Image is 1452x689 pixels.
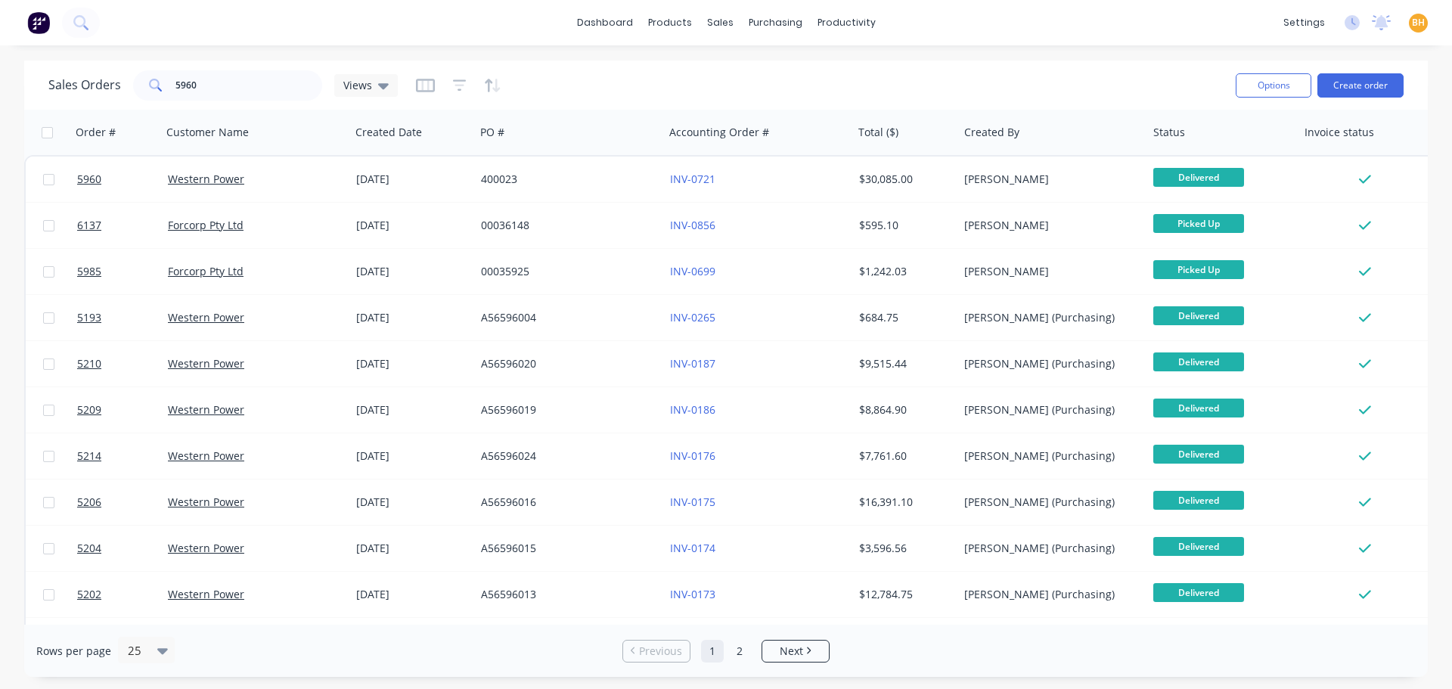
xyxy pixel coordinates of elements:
button: Create order [1317,73,1404,98]
span: Views [343,77,372,93]
div: Order # [76,125,116,140]
span: Delivered [1153,537,1244,556]
div: [PERSON_NAME] (Purchasing) [964,448,1132,464]
a: Next page [762,644,829,659]
div: Invoice status [1305,125,1374,140]
div: [DATE] [356,172,469,187]
div: Customer Name [166,125,249,140]
div: A56596020 [481,356,649,371]
span: 5202 [77,587,101,602]
span: 5960 [77,172,101,187]
a: 5206 [77,480,168,525]
span: Delivered [1153,583,1244,602]
div: [DATE] [356,541,469,556]
div: [DATE] [356,218,469,233]
a: 5960 [77,157,168,202]
div: Status [1153,125,1185,140]
a: Western Power [168,587,244,601]
a: INV-0187 [670,356,715,371]
a: 5202 [77,572,168,617]
div: A56596004 [481,310,649,325]
div: $16,391.10 [859,495,948,510]
div: [DATE] [356,264,469,279]
a: 5209 [77,387,168,433]
span: Delivered [1153,306,1244,325]
div: [DATE] [356,448,469,464]
div: A56596016 [481,495,649,510]
a: Previous page [623,644,690,659]
span: 5210 [77,356,101,371]
div: Total ($) [858,125,898,140]
div: A56596024 [481,448,649,464]
span: Picked Up [1153,260,1244,279]
a: Western Power [168,356,244,371]
a: Western Power [168,448,244,463]
h1: Sales Orders [48,78,121,92]
div: $7,761.60 [859,448,948,464]
div: purchasing [741,11,810,34]
div: Created By [964,125,1019,140]
div: [PERSON_NAME] (Purchasing) [964,402,1132,417]
div: [PERSON_NAME] (Purchasing) [964,356,1132,371]
span: 5985 [77,264,101,279]
a: Western Power [168,310,244,324]
a: INV-0265 [670,310,715,324]
div: $12,784.75 [859,587,948,602]
span: 5206 [77,495,101,510]
a: INV-0176 [670,448,715,463]
span: 6137 [77,218,101,233]
span: Delivered [1153,399,1244,417]
a: INV-0173 [670,587,715,601]
span: Delivered [1153,491,1244,510]
div: $684.75 [859,310,948,325]
a: 6137 [77,203,168,248]
a: dashboard [569,11,641,34]
span: 5204 [77,541,101,556]
span: Next [780,644,803,659]
div: [PERSON_NAME] (Purchasing) [964,495,1132,510]
span: 5193 [77,310,101,325]
div: [DATE] [356,356,469,371]
span: BH [1412,16,1425,29]
div: [PERSON_NAME] (Purchasing) [964,310,1132,325]
a: 5197 [77,618,168,663]
div: productivity [810,11,883,34]
div: [DATE] [356,495,469,510]
div: 00035925 [481,264,649,279]
button: Options [1236,73,1311,98]
input: Search... [175,70,323,101]
span: 5209 [77,402,101,417]
div: [DATE] [356,587,469,602]
div: [PERSON_NAME] (Purchasing) [964,587,1132,602]
div: products [641,11,700,34]
div: settings [1276,11,1333,34]
a: Forcorp Pty Ltd [168,218,244,232]
a: Page 2 [728,640,751,663]
span: Rows per page [36,644,111,659]
div: Created Date [355,125,422,140]
span: Delivered [1153,445,1244,464]
a: Forcorp Pty Ltd [168,264,244,278]
a: 5210 [77,341,168,386]
div: 00036148 [481,218,649,233]
div: [DATE] [356,310,469,325]
ul: Pagination [616,640,836,663]
div: [PERSON_NAME] [964,172,1132,187]
a: Western Power [168,402,244,417]
div: Accounting Order # [669,125,769,140]
a: Western Power [168,541,244,555]
div: $3,596.56 [859,541,948,556]
div: 400023 [481,172,649,187]
a: INV-0856 [670,218,715,232]
img: Factory [27,11,50,34]
div: [DATE] [356,402,469,417]
div: PO # [480,125,504,140]
a: 5214 [77,433,168,479]
a: INV-0174 [670,541,715,555]
div: $595.10 [859,218,948,233]
div: [PERSON_NAME] [964,218,1132,233]
a: 5193 [77,295,168,340]
div: A56596019 [481,402,649,417]
a: INV-0186 [670,402,715,417]
div: $1,242.03 [859,264,948,279]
